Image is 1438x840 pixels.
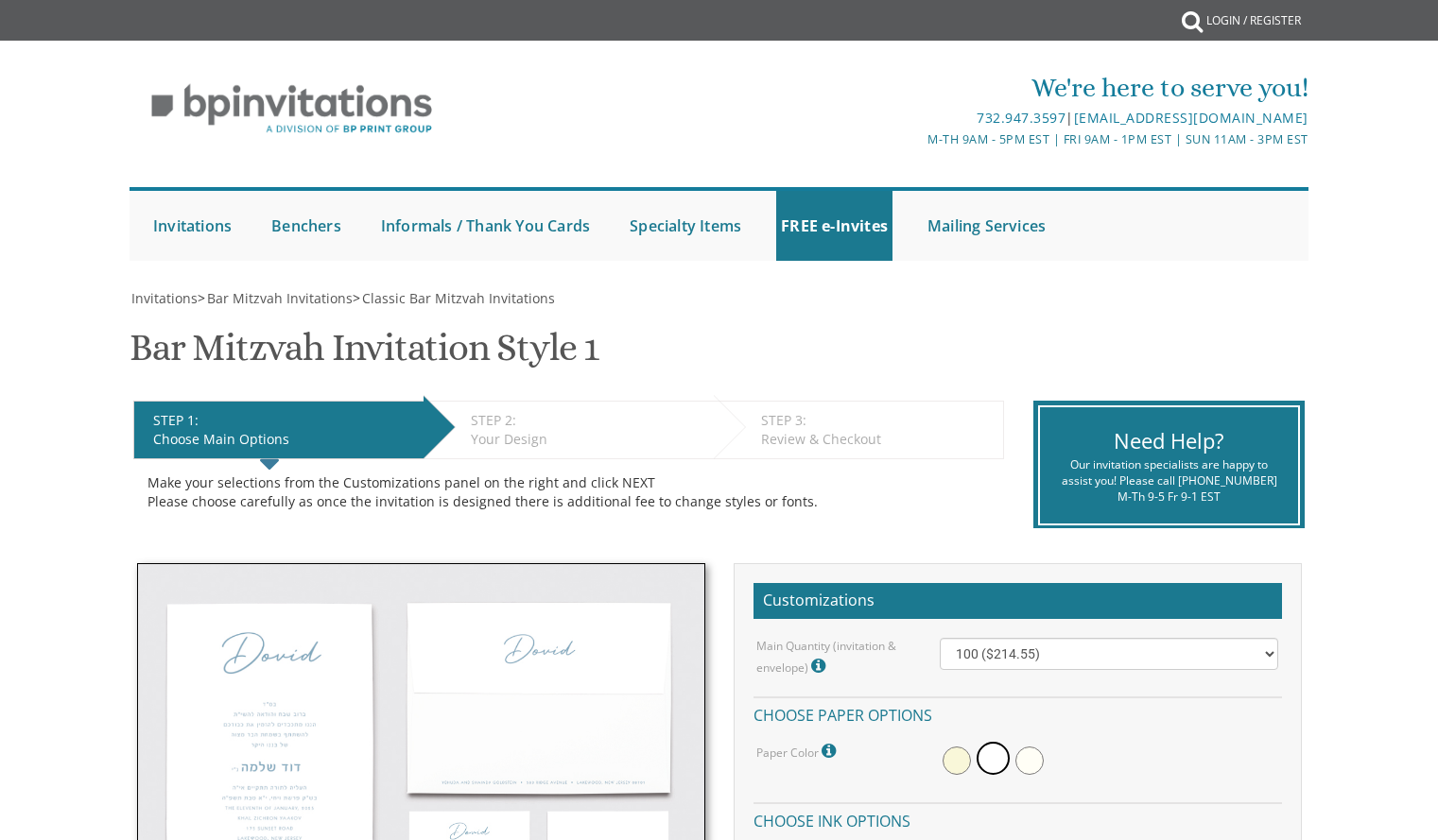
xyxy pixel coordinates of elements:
[376,191,595,261] a: Informals / Thank You Cards
[761,430,994,449] div: Review & Checkout
[754,696,1282,729] h4: Choose paper options
[353,289,555,307] span: >
[362,289,555,307] span: Classic Bar Mitzvah Invitations
[130,70,454,148] img: BP Invitation Loft
[471,430,704,449] div: Your Design
[524,107,1308,129] div: |
[524,69,1308,107] div: We're here to serve you!
[131,289,198,307] span: Invitations
[761,411,994,430] div: STEP 3:
[776,191,892,261] a: FREE e-Invites
[625,191,746,261] a: Specialty Items
[756,739,840,763] label: Paper Color
[1054,426,1284,455] div: Need Help?
[754,583,1282,619] h2: Customizations
[153,430,414,449] div: Choose Main Options
[923,191,1050,261] a: Mailing Services
[1074,109,1308,127] a: [EMAIL_ADDRESS][DOMAIN_NAME]
[754,802,1282,835] h4: Choose ink options
[205,289,353,307] a: Bar Mitzvah Invitations
[130,327,598,383] h1: Bar Mitzvah Invitation Style 1
[153,411,414,430] div: STEP 1:
[471,411,704,430] div: STEP 2:
[198,289,353,307] span: >
[977,109,1066,127] a: 732.947.3597
[1359,764,1419,821] iframe: chat widget
[360,289,555,307] a: Classic Bar Mitzvah Invitations
[130,289,198,307] a: Invitations
[147,473,990,511] div: Make your selections from the Customizations panel on the right and click NEXT Please choose care...
[148,191,236,261] a: Invitations
[207,289,353,307] span: Bar Mitzvah Invitations
[267,191,346,261] a: Benchers
[1054,456,1284,505] div: Our invitation specialists are happy to assist you! Please call [PHONE_NUMBER] M-Th 9-5 Fr 9-1 EST
[756,638,911,678] label: Main Quantity (invitation & envelope)
[524,129,1308,149] div: M-Th 9am - 5pm EST | Fri 9am - 1pm EST | Sun 11am - 3pm EST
